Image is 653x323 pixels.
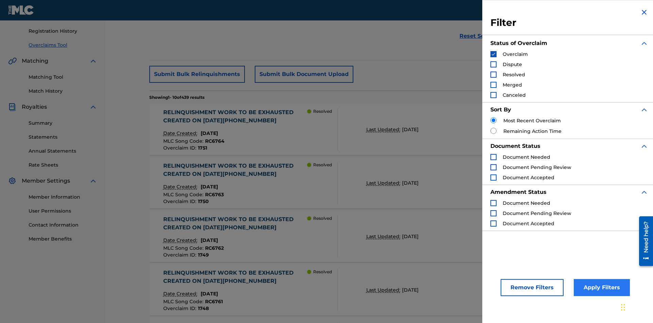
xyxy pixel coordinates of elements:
span: [DATE] [201,237,218,243]
img: expand [640,142,648,150]
a: Registration History [29,28,97,35]
a: RELINQUISHMENT WORK TO BE EXHAUSTED CREATED ON [DATE][PHONE_NUMBER]Date Created:[DATE]MLC Song Co... [149,211,609,262]
strong: Document Status [490,143,540,149]
span: Dispute [503,61,522,67]
p: Date Created: [163,130,199,137]
span: Document Pending Review [503,164,571,170]
span: Resolved [503,72,525,78]
span: [DATE] [402,180,419,186]
strong: Amendment Status [490,189,547,195]
span: MLC Song Code : [163,298,205,305]
span: MLC Song Code : [163,191,205,198]
span: Overclaim ID : [163,252,198,258]
a: Contact Information [29,221,97,229]
span: Document Accepted [503,220,554,227]
span: MLC Song Code : [163,138,205,144]
div: RELINQUISHMENT WORK TO BE EXHAUSTED CREATED ON [DATE][PHONE_NUMBER] [163,269,307,285]
span: [DATE] [201,291,218,297]
img: checkbox [491,52,496,57]
a: Statements [29,134,97,141]
p: Last Updated: [366,180,402,187]
a: Rate Sheets [29,161,97,169]
a: Match History [29,88,97,95]
p: Date Created: [163,290,199,297]
span: Overclaim ID : [163,198,198,204]
span: 1751 [198,145,207,151]
p: Date Created: [163,183,199,190]
img: expand [640,39,648,47]
a: Summary [29,120,97,127]
iframe: Chat Widget [619,290,653,323]
h3: Filter [490,17,648,29]
span: Merged [503,82,522,88]
div: RELINQUISHMENT WORK TO BE EXHAUSTED CREATED ON [DATE][PHONE_NUMBER] [163,162,307,178]
button: Submit Bulk Relinquishments [149,66,245,83]
a: User Permissions [29,207,97,215]
p: Last Updated: [366,287,402,294]
span: [DATE] [201,184,218,190]
span: Member Settings [22,177,70,185]
div: RELINQUISHMENT WORK TO BE EXHAUSTED CREATED ON [DATE][PHONE_NUMBER] [163,215,307,232]
p: Resolved [313,215,332,221]
div: Drag [621,297,625,318]
img: close [640,8,648,16]
span: RC6763 [205,191,224,198]
p: Resolved [313,162,332,168]
strong: Status of Overclaim [490,40,547,46]
a: RELINQUISHMENT WORK TO BE EXHAUSTED CREATED ON [DATE][PHONE_NUMBER]Date Created:[DATE]MLC Song Co... [149,157,609,209]
span: Overclaim [503,51,528,57]
span: Canceled [503,92,526,98]
p: Date Created: [163,237,199,244]
p: Last Updated: [366,233,402,240]
a: Reset Search [456,29,500,44]
span: [DATE] [402,126,419,133]
button: Apply Filters [574,279,630,296]
a: RELINQUISHMENT WORK TO BE EXHAUSTED CREATED ON [DATE][PHONE_NUMBER]Date Created:[DATE]MLC Song Co... [149,264,609,316]
div: RELINQUISHMENT WORK TO BE EXHAUSTED CREATED ON [DATE][PHONE_NUMBER] [163,108,307,125]
a: Annual Statements [29,148,97,155]
span: RC6764 [205,138,224,144]
span: Royalties [22,103,47,111]
form: Search Form [149,1,609,50]
img: expand [89,57,97,65]
img: expand [89,103,97,111]
span: MLC Song Code : [163,245,205,251]
img: Matching [8,57,17,65]
span: RC6762 [205,245,224,251]
span: Matching [22,57,48,65]
img: expand [640,188,648,196]
a: Member Benefits [29,235,97,243]
button: Submit Bulk Document Upload [255,66,353,83]
p: Resolved [313,108,332,114]
span: 1749 [198,252,209,258]
a: Matching Tool [29,74,97,81]
span: Document Pending Review [503,210,571,216]
span: Document Accepted [503,174,554,181]
label: Most Recent Overclaim [503,117,561,124]
a: Member Information [29,194,97,201]
p: Last Updated: [366,126,402,133]
a: RELINQUISHMENT WORK TO BE EXHAUSTED CREATED ON [DATE][PHONE_NUMBER]Date Created:[DATE]MLC Song Co... [149,104,609,155]
span: [DATE] [201,130,218,136]
span: RC6761 [205,298,223,305]
p: Showing 1 - 10 of 439 results [149,94,204,101]
iframe: Resource Center [634,214,653,270]
span: Document Needed [503,154,550,160]
span: 1750 [198,198,209,204]
span: Overclaim ID : [163,305,198,311]
p: Resolved [313,269,332,275]
img: expand [640,106,648,114]
button: Remove Filters [501,279,564,296]
img: MLC Logo [8,5,34,15]
img: expand [89,177,97,185]
span: [DATE] [402,287,419,293]
span: 1748 [198,305,209,311]
span: Document Needed [503,200,550,206]
a: Overclaims Tool [29,42,97,49]
span: [DATE] [402,233,419,240]
label: Remaining Action Time [503,128,562,135]
img: Member Settings [8,177,16,185]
